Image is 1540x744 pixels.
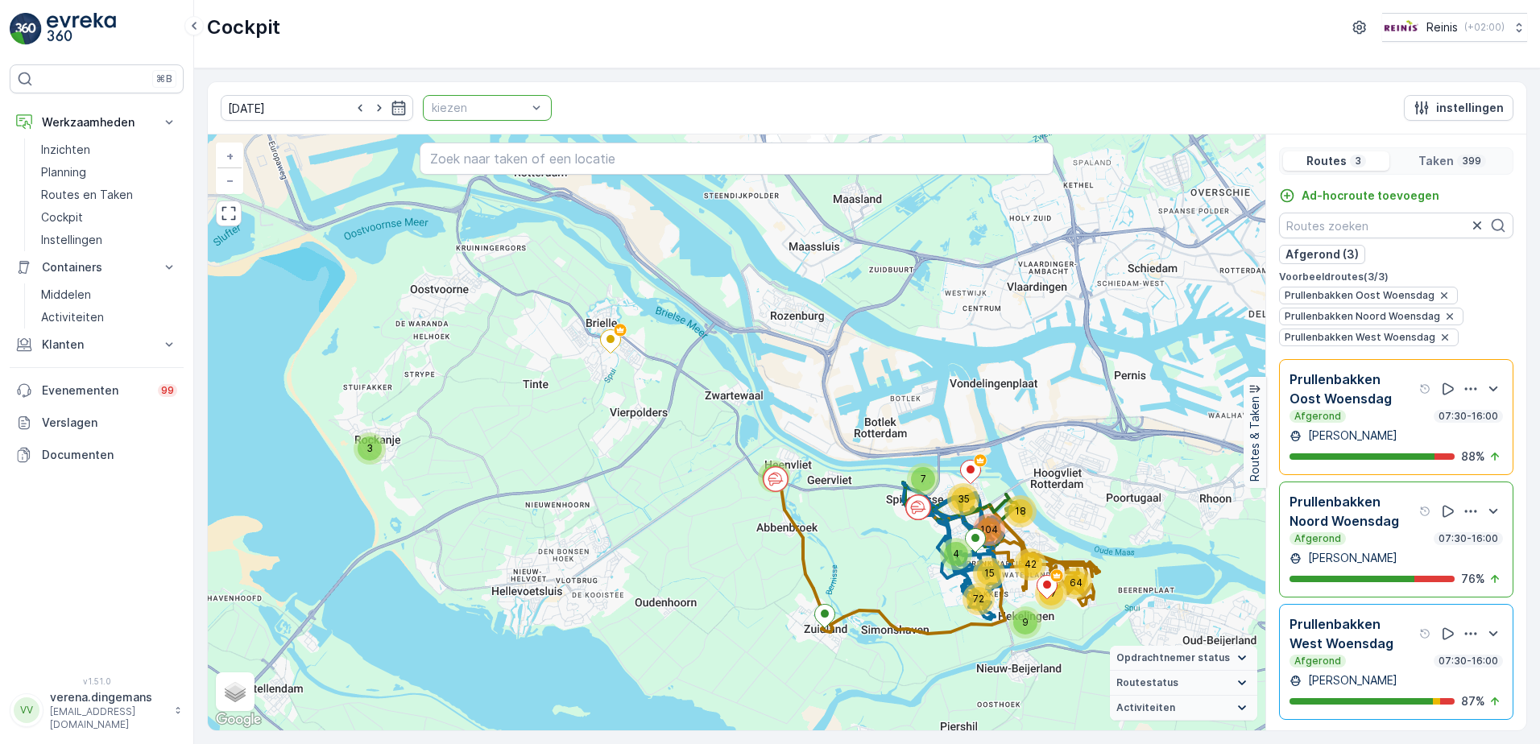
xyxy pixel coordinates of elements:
[1285,289,1434,302] span: Prullenbakken Oost Woensdag
[42,382,148,399] p: Evenementen
[1247,396,1263,482] p: Routes & Taken
[217,144,242,168] a: In zoomen
[1437,410,1500,423] p: 07:30-16:00
[973,593,984,605] span: 72
[42,114,151,130] p: Werkzaamheden
[10,689,184,731] button: VVverena.dingemans[EMAIL_ADDRESS][DOMAIN_NAME]
[1025,558,1037,570] span: 42
[14,697,39,723] div: VV
[207,14,280,40] p: Cockpit
[354,432,386,465] div: 3
[41,209,83,225] p: Cockpit
[1382,19,1420,36] img: Reinis-Logo-Vrijstaand_Tekengebied-1-copy2_aBO4n7j.png
[1110,696,1257,721] summary: Activiteiten
[1290,614,1416,653] p: Prullenbakken West Woensdag
[1404,95,1513,121] button: instellingen
[1285,310,1440,323] span: Prullenbakken Noord Woensdag
[10,374,184,407] a: Evenementen99
[1418,153,1454,169] p: Taken
[156,72,172,85] p: ⌘B
[42,259,151,275] p: Containers
[940,538,972,570] div: 4
[1290,370,1416,408] p: Prullenbakken Oost Woensdag
[1285,246,1359,262] p: Afgerond (3)
[10,106,184,138] button: Werkzaamheden
[1293,655,1343,668] p: Afgerond
[221,95,413,121] input: dd/mm/yyyy
[973,514,1005,546] div: 104
[907,463,939,495] div: 7
[958,493,970,505] span: 35
[212,709,265,730] a: Dit gebied openen in Google Maps (er wordt een nieuw venster geopend)
[35,306,184,329] a: Activiteiten
[1070,577,1083,589] span: 64
[10,251,184,283] button: Containers
[1353,155,1363,167] p: 3
[1015,505,1026,517] span: 18
[1419,627,1432,640] div: help tooltippictogram
[1306,153,1347,169] p: Routes
[432,100,527,116] p: kiezen
[1419,505,1432,518] div: help tooltippictogram
[1116,701,1175,714] span: Activiteiten
[10,329,184,361] button: Klanten
[947,483,979,515] div: 35
[1290,492,1416,531] p: Prullenbakken Noord Woensdag
[217,168,242,192] a: Uitzoomen
[47,13,116,45] img: logo_light-DOdMpM7g.png
[366,442,373,454] span: 3
[41,164,86,180] p: Planning
[226,173,234,187] span: −
[1279,271,1513,283] p: Voorbeeldroutes ( 3 / 3 )
[42,447,177,463] p: Documenten
[212,709,265,730] img: Google
[1060,567,1092,599] div: 64
[1461,693,1485,709] p: 87 %
[1285,331,1435,344] span: Prullenbakken West Woensdag
[1460,155,1483,167] p: 399
[1014,548,1046,581] div: 42
[161,384,174,397] p: 99
[1464,21,1505,34] p: ( +02:00 )
[1305,550,1397,566] p: [PERSON_NAME]
[1110,646,1257,671] summary: Opdrachtnemer status
[41,232,102,248] p: Instellingen
[50,705,166,731] p: [EMAIL_ADDRESS][DOMAIN_NAME]
[35,206,184,229] a: Cockpit
[1305,428,1397,444] p: [PERSON_NAME]
[1116,676,1178,689] span: Routestatus
[1110,671,1257,696] summary: Routestatus
[1035,577,1067,610] div: 17
[50,689,166,705] p: verena.dingemans
[1279,213,1513,238] input: Routes zoeken
[1302,188,1439,204] p: Ad-hocroute toevoegen
[10,676,184,686] span: v 1.51.0
[35,229,184,251] a: Instellingen
[1009,606,1041,639] div: 9
[973,557,1005,589] div: 15
[1436,100,1504,116] p: instellingen
[1116,651,1230,664] span: Opdrachtnemer status
[1426,19,1458,35] p: Reinis
[10,439,184,471] a: Documenten
[962,583,995,615] div: 72
[953,548,959,560] span: 4
[1004,495,1037,527] div: 18
[1382,13,1527,42] button: Reinis(+02:00)
[1279,188,1439,204] a: Ad-hocroute toevoegen
[41,142,90,158] p: Inzichten
[10,13,42,45] img: logo
[921,473,926,485] span: 7
[1293,410,1343,423] p: Afgerond
[420,143,1054,175] input: Zoek naar taken of een locatie
[42,415,177,431] p: Verslagen
[1437,655,1500,668] p: 07:30-16:00
[1293,532,1343,545] p: Afgerond
[1461,448,1485,465] p: 88 %
[1419,382,1432,395] div: help tooltippictogram
[1461,571,1485,587] p: 76 %
[35,138,184,161] a: Inzichten
[758,461,790,493] div: 4
[1279,245,1365,264] button: Afgerond (3)
[1022,616,1029,628] span: 9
